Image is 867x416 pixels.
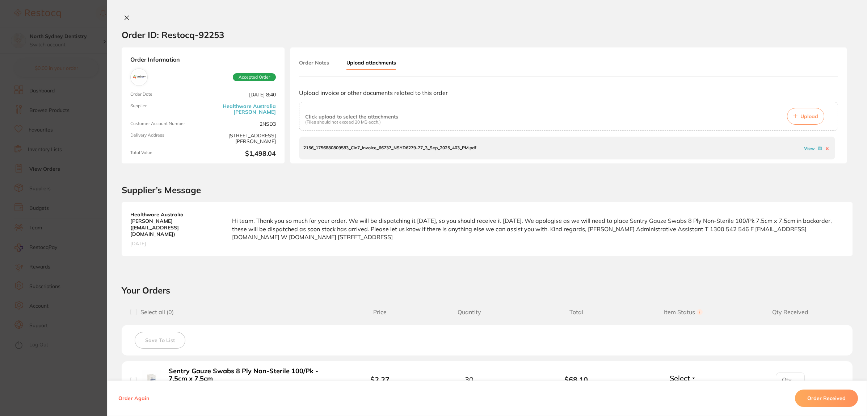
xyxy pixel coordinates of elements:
[344,309,416,316] span: Price
[523,309,630,316] span: Total
[130,133,200,144] span: Delivery Address
[523,375,630,384] b: $68.10
[668,374,699,383] button: Select
[169,367,331,382] b: Sentry Gauze Swabs 8 Ply Non-Sterile 100/Pk - 7.5cm x 7.5cm
[142,370,161,388] img: Sentry Gauze Swabs 8 Ply Non-Sterile 100/Pk - 7.5cm x 7.5cm
[232,217,844,241] p: Hi team, Thank you so much for your order. We will be dispatching it [DATE], so you should receiv...
[122,285,853,296] h2: Your Orders
[130,92,200,97] span: Order Date
[299,90,838,96] p: Upload invoice or other documents related to this order
[299,56,329,69] button: Order Notes
[795,390,858,407] button: Order Received
[206,150,276,158] b: $1,498.04
[370,375,390,384] b: $2.27
[670,374,690,383] span: Select
[303,145,476,150] p: 2156_1756880809583_Cin7_Invoice_66737_NSYD6279-77_3_Sep_2025_403_PM.pdf
[130,240,218,247] span: [DATE]
[167,367,333,392] button: Sentry Gauze Swabs 8 Ply Non-Sterile 100/Pk - 7.5cm x 7.5cm Product Code: SENGS001
[776,373,805,387] input: Qty
[804,146,815,151] a: View
[130,211,218,237] b: Healthware Australia [PERSON_NAME] ( [EMAIL_ADDRESS][DOMAIN_NAME] )
[206,92,276,97] span: [DATE] 8:40
[346,56,396,70] button: Upload attachments
[787,108,824,125] button: Upload
[233,73,276,81] span: Accepted Order
[206,121,276,127] span: 2NSD3
[130,56,276,63] strong: Order Information
[122,185,853,195] h2: Supplier’s Message
[135,332,185,349] button: Save To List
[122,29,224,40] h2: Order ID: Restocq- 92253
[737,309,844,316] span: Qty Received
[132,70,146,84] img: Healthware Australia Ridley
[305,120,398,125] p: (Files should not exceed 20 MB each.)
[130,103,200,115] span: Supplier
[130,121,200,127] span: Customer Account Number
[630,309,737,316] span: Item Status
[130,150,200,158] span: Total Value
[416,309,523,316] span: Quantity
[137,309,174,316] span: Select all ( 0 )
[206,133,276,144] span: [STREET_ADDRESS][PERSON_NAME]
[305,114,398,120] p: Click upload to select the attachments
[465,375,474,384] span: 30
[116,395,151,402] button: Order Again
[800,113,818,120] span: Upload
[206,103,276,115] a: Healthware Australia [PERSON_NAME]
